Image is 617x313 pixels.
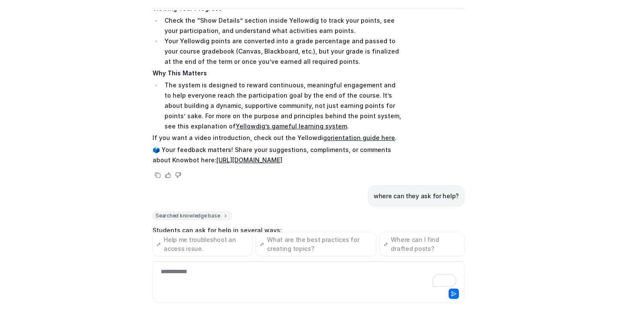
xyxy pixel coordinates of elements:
[256,232,376,256] button: What are the best practices for creating topics?
[216,156,282,164] a: [URL][DOMAIN_NAME]
[153,145,403,165] p: 🗳️ Your feedback matters! Share your suggestions, compliments, or comments about Knowbot here:
[162,36,403,67] li: Your Yellowdig points are converted into a grade percentage and passed to your course gradebook (...
[153,232,252,256] button: Help me troubleshoot an access issue.
[153,69,207,77] strong: Why This Matters
[380,232,464,256] button: Where can I find drafted posts?
[155,267,462,287] div: To enrich screen reader interactions, please activate Accessibility in Grammarly extension settings
[374,191,459,201] p: where can they ask for help?
[153,212,232,220] span: Searched knowledge base
[162,15,403,36] li: Check the “Show Details” section inside Yellowdig to track your points, see your participation, a...
[153,133,403,143] p: If you want a video introduction, check out the Yellowdig .
[153,225,403,235] p: Students can ask for help in several ways:
[327,134,395,141] a: orientation guide here
[162,80,403,131] li: The system is designed to reward continuous, meaningful engagement and to help everyone reach the...
[236,122,347,130] a: Yellowdig’s gameful learning system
